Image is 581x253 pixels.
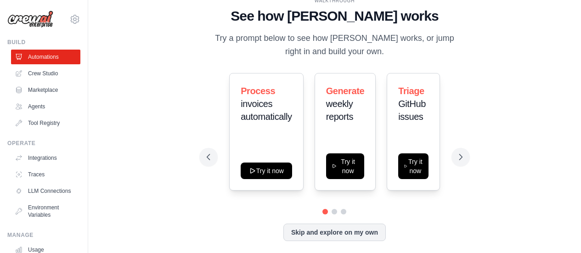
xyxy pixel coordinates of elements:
span: Process [241,86,275,96]
div: Manage [7,231,80,239]
p: Try a prompt below to see how [PERSON_NAME] works, or jump right in and build your own. [207,32,463,59]
a: Tool Registry [11,116,80,130]
div: Operate [7,140,80,147]
a: Marketplace [11,83,80,97]
button: Try it now [241,163,292,179]
span: Triage [398,86,424,96]
img: Logo [7,11,53,28]
a: Environment Variables [11,200,80,222]
a: Traces [11,167,80,182]
a: Integrations [11,151,80,165]
button: Try it now [398,153,429,179]
span: Generate [326,86,365,96]
a: Automations [11,50,80,64]
span: weekly reports [326,99,353,122]
div: Build [7,39,80,46]
button: Skip and explore on my own [283,224,386,241]
span: GitHub issues [398,99,426,122]
h1: See how [PERSON_NAME] works [207,8,463,24]
a: Agents [11,99,80,114]
a: LLM Connections [11,184,80,198]
button: Try it now [326,153,365,179]
a: Crew Studio [11,66,80,81]
span: invoices automatically [241,99,292,122]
